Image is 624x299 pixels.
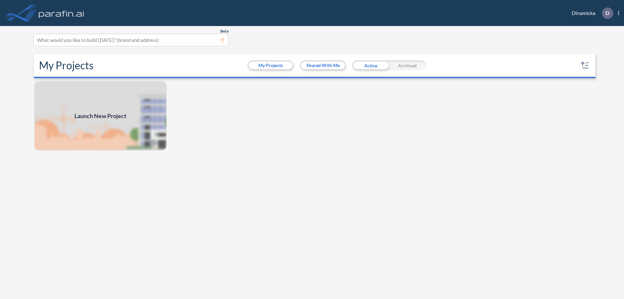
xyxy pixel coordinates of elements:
[605,10,609,16] p: D
[220,29,228,34] span: Beta
[562,7,619,19] div: Dinamicka
[249,61,292,69] button: My Projects
[39,59,94,72] h2: My Projects
[301,61,345,69] button: Shared With Me
[580,60,590,71] button: sort
[34,81,167,151] a: Launch New Project
[389,61,426,70] div: Archived
[74,112,126,120] span: Launch New Project
[352,61,389,70] div: Active
[37,7,85,20] img: logo
[34,81,167,151] img: add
